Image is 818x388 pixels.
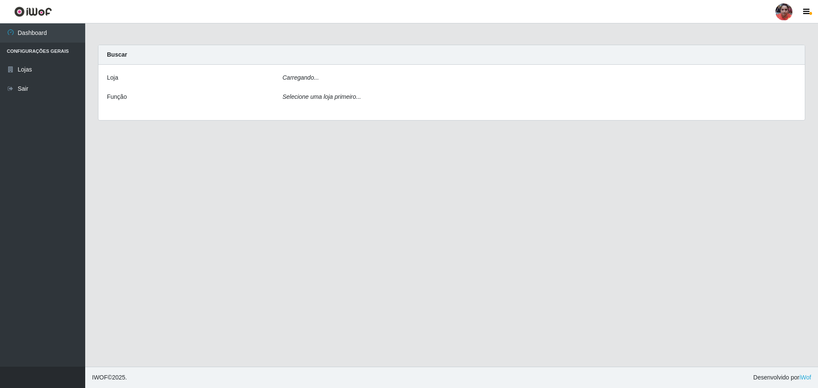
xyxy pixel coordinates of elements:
[753,373,811,382] span: Desenvolvido por
[14,6,52,17] img: CoreUI Logo
[92,373,127,382] span: © 2025 .
[92,374,108,381] span: IWOF
[107,92,127,101] label: Função
[282,74,319,81] i: Carregando...
[107,73,118,82] label: Loja
[107,51,127,58] strong: Buscar
[799,374,811,381] a: iWof
[282,93,361,100] i: Selecione uma loja primeiro...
